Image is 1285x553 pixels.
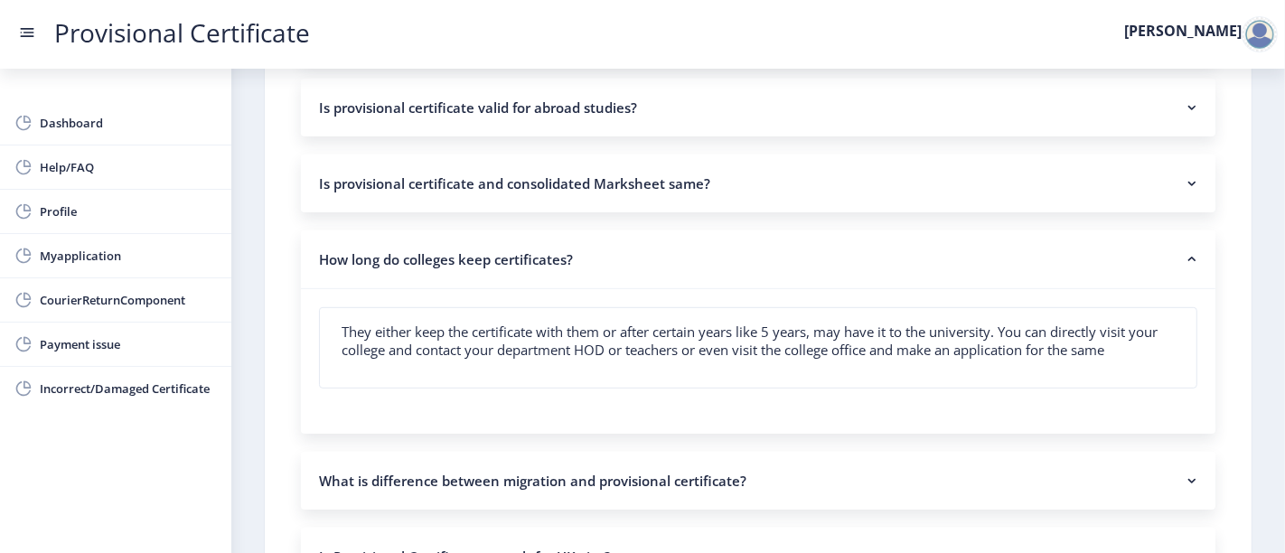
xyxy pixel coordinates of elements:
[36,23,328,42] a: Provisional Certificate
[301,452,1215,510] nb-accordion-item-header: What is difference between migration and provisional certificate?
[40,112,217,134] span: Dashboard
[1124,23,1242,38] label: [PERSON_NAME]
[301,230,1215,289] nb-accordion-item-header: How long do colleges keep certificates?
[40,245,217,267] span: Myapplication
[301,155,1215,212] nb-accordion-item-header: Is provisional certificate and consolidated Marksheet same?
[40,201,217,222] span: Profile
[40,289,217,311] span: CourierReturnComponent
[40,378,217,399] span: Incorrect/Damaged Certificate
[342,323,1175,359] p: They either keep the certificate with them or after certain years like 5 years, may have it to th...
[40,156,217,178] span: Help/FAQ
[301,79,1215,136] nb-accordion-item-header: Is provisional certificate valid for abroad studies?
[40,333,217,355] span: Payment issue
